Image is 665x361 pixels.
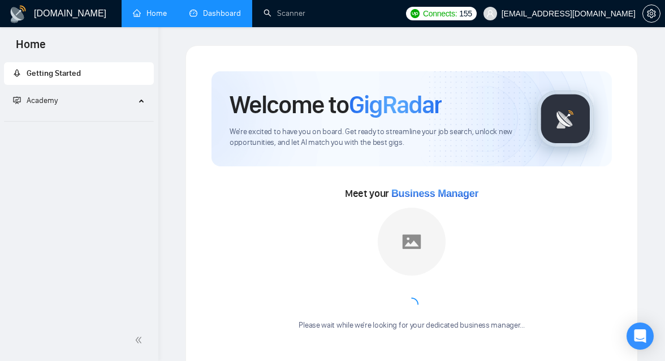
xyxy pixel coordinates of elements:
span: loading [404,296,420,312]
span: We're excited to have you on board. Get ready to streamline your job search, unlock new opportuni... [230,127,519,148]
img: logo [9,5,27,23]
span: Home [7,36,55,60]
span: Academy [27,96,58,105]
span: setting [643,9,660,18]
span: Connects: [423,7,457,20]
img: upwork-logo.png [411,9,420,18]
li: Getting Started [4,62,154,85]
span: fund-projection-screen [13,96,21,104]
span: GigRadar [349,89,442,120]
a: homeHome [133,8,167,18]
img: gigradar-logo.png [537,91,594,147]
span: Getting Started [27,68,81,78]
a: searchScanner [264,8,305,18]
img: placeholder.png [378,208,446,276]
button: setting [642,5,660,23]
a: setting [642,9,660,18]
span: 155 [459,7,472,20]
span: double-left [135,334,146,346]
span: user [486,10,494,18]
div: Open Intercom Messenger [627,323,654,350]
span: rocket [13,69,21,77]
span: Academy [13,96,58,105]
span: Business Manager [391,188,478,199]
li: Academy Homepage [4,117,154,124]
a: dashboardDashboard [189,8,241,18]
span: Meet your [345,187,478,200]
h1: Welcome to [230,89,442,120]
div: Please wait while we're looking for your dedicated business manager... [292,320,531,331]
